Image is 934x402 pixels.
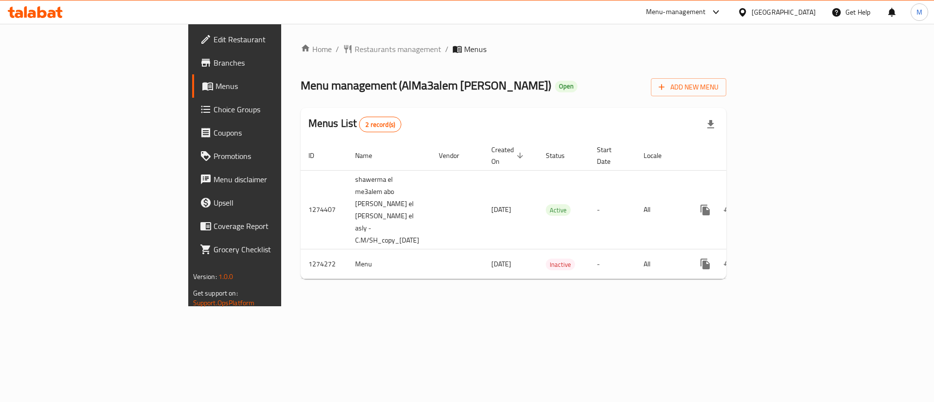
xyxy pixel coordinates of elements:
[644,150,674,161] span: Locale
[214,220,337,232] span: Coverage Report
[546,259,575,270] span: Inactive
[192,74,344,98] a: Menus
[214,197,337,209] span: Upsell
[636,170,686,249] td: All
[699,113,722,136] div: Export file
[192,121,344,144] a: Coupons
[916,7,922,17] span: M
[301,141,795,280] table: enhanced table
[445,43,449,55] li: /
[491,203,511,216] span: [DATE]
[214,127,337,139] span: Coupons
[646,6,706,18] div: Menu-management
[491,258,511,270] span: [DATE]
[214,104,337,115] span: Choice Groups
[694,198,717,222] button: more
[659,81,718,93] span: Add New Menu
[308,116,401,132] h2: Menus List
[694,252,717,276] button: more
[193,287,238,299] span: Get support on:
[752,7,816,17] div: [GEOGRAPHIC_DATA]
[214,57,337,69] span: Branches
[192,144,344,168] a: Promotions
[218,270,233,283] span: 1.0.0
[636,249,686,279] td: All
[216,80,337,92] span: Menus
[193,297,255,309] a: Support.OpsPlatform
[301,74,551,96] span: Menu management ( AlMa3alem [PERSON_NAME] )
[308,150,327,161] span: ID
[343,43,441,55] a: Restaurants management
[546,204,571,216] div: Active
[347,170,431,249] td: shawerma el me3alem abo [PERSON_NAME] el [PERSON_NAME] el asly - C.M/SH_copy_[DATE]
[214,244,337,255] span: Grocery Checklist
[347,249,431,279] td: Menu
[192,191,344,214] a: Upsell
[214,150,337,162] span: Promotions
[192,238,344,261] a: Grocery Checklist
[355,150,385,161] span: Name
[359,120,401,129] span: 2 record(s)
[491,144,526,167] span: Created On
[589,170,636,249] td: -
[301,43,727,55] nav: breadcrumb
[686,141,795,171] th: Actions
[546,205,571,216] span: Active
[192,28,344,51] a: Edit Restaurant
[555,81,577,92] div: Open
[717,198,740,222] button: Change Status
[192,51,344,74] a: Branches
[546,150,577,161] span: Status
[597,144,624,167] span: Start Date
[192,168,344,191] a: Menu disclaimer
[717,252,740,276] button: Change Status
[464,43,486,55] span: Menus
[214,34,337,45] span: Edit Restaurant
[359,117,401,132] div: Total records count
[192,98,344,121] a: Choice Groups
[214,174,337,185] span: Menu disclaimer
[439,150,472,161] span: Vendor
[651,78,726,96] button: Add New Menu
[192,214,344,238] a: Coverage Report
[589,249,636,279] td: -
[555,82,577,90] span: Open
[193,270,217,283] span: Version:
[355,43,441,55] span: Restaurants management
